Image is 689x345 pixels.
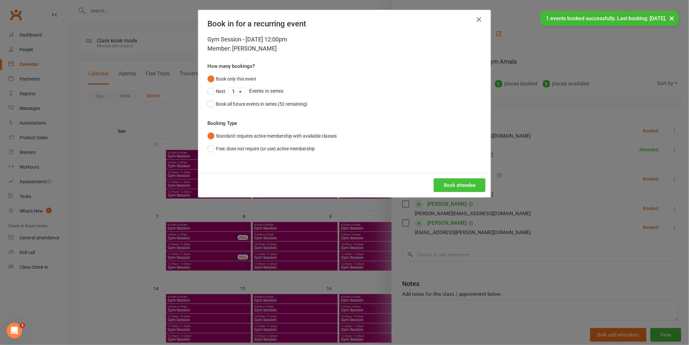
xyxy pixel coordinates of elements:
button: Close [474,14,484,25]
button: Standard: requires active membership with available classes [207,130,337,142]
div: Gym Session - [DATE] 12:00pm Member: [PERSON_NAME] [207,35,482,53]
span: 1 [20,323,25,328]
button: Book attendee [434,178,485,192]
div: Book all future events in series (52 remaining) [216,100,307,108]
label: How many bookings? [207,62,255,70]
button: Next [207,85,225,97]
div: Events in series [207,85,482,97]
label: Booking Type [207,119,237,127]
button: Book all future events in series (52 remaining) [207,98,307,110]
button: Book only this event [207,73,256,85]
button: Free: does not require (or use) active membership [207,142,315,155]
iframe: Intercom live chat [7,323,22,338]
h4: Book in for a recurring event [207,19,482,28]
